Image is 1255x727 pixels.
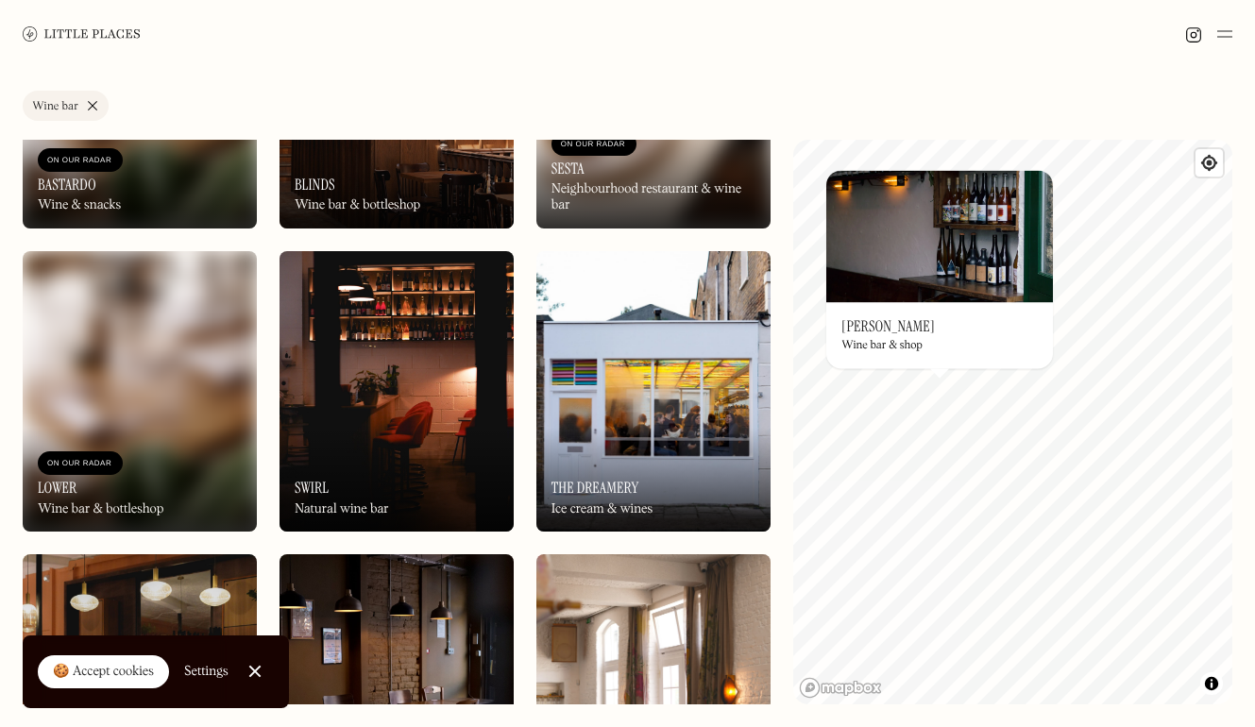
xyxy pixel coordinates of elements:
[551,181,755,213] div: Neighbourhood restaurant & wine bar
[799,677,882,699] a: Mapbox homepage
[23,251,257,532] img: Lower
[236,652,274,690] a: Close Cookie Popup
[47,454,113,473] div: On Our Radar
[38,197,121,213] div: Wine & snacks
[1206,673,1217,694] span: Toggle attribution
[826,170,1053,368] a: BrunoBruno[PERSON_NAME]Wine bar & shop
[280,251,514,532] img: Swirl
[826,170,1053,302] img: Bruno
[38,655,169,689] a: 🍪 Accept cookies
[184,665,229,678] div: Settings
[841,340,923,353] div: Wine bar & shop
[793,140,1232,704] canvas: Map
[23,91,109,121] a: Wine bar
[280,251,514,532] a: SwirlSwirlSwirlNatural wine bar
[295,479,329,497] h3: Swirl
[295,176,335,194] h3: Blinds
[38,479,76,497] h3: Lower
[295,501,389,517] div: Natural wine bar
[1196,149,1223,177] button: Find my location
[32,101,78,112] div: Wine bar
[551,501,653,517] div: Ice cream & wines
[561,135,627,154] div: On Our Radar
[551,479,639,497] h3: The Dreamery
[841,317,935,335] h3: [PERSON_NAME]
[295,197,420,213] div: Wine bar & bottleshop
[38,501,163,517] div: Wine bar & bottleshop
[551,160,585,178] h3: Sesta
[53,663,154,682] div: 🍪 Accept cookies
[1200,672,1223,695] button: Toggle attribution
[184,651,229,693] a: Settings
[38,176,96,194] h3: Bastardo
[47,151,113,170] div: On Our Radar
[254,671,255,672] div: Close Cookie Popup
[23,251,257,532] a: LowerLowerOn Our RadarLowerWine bar & bottleshop
[536,251,771,532] img: The Dreamery
[536,251,771,532] a: The DreameryThe DreameryThe DreameryIce cream & wines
